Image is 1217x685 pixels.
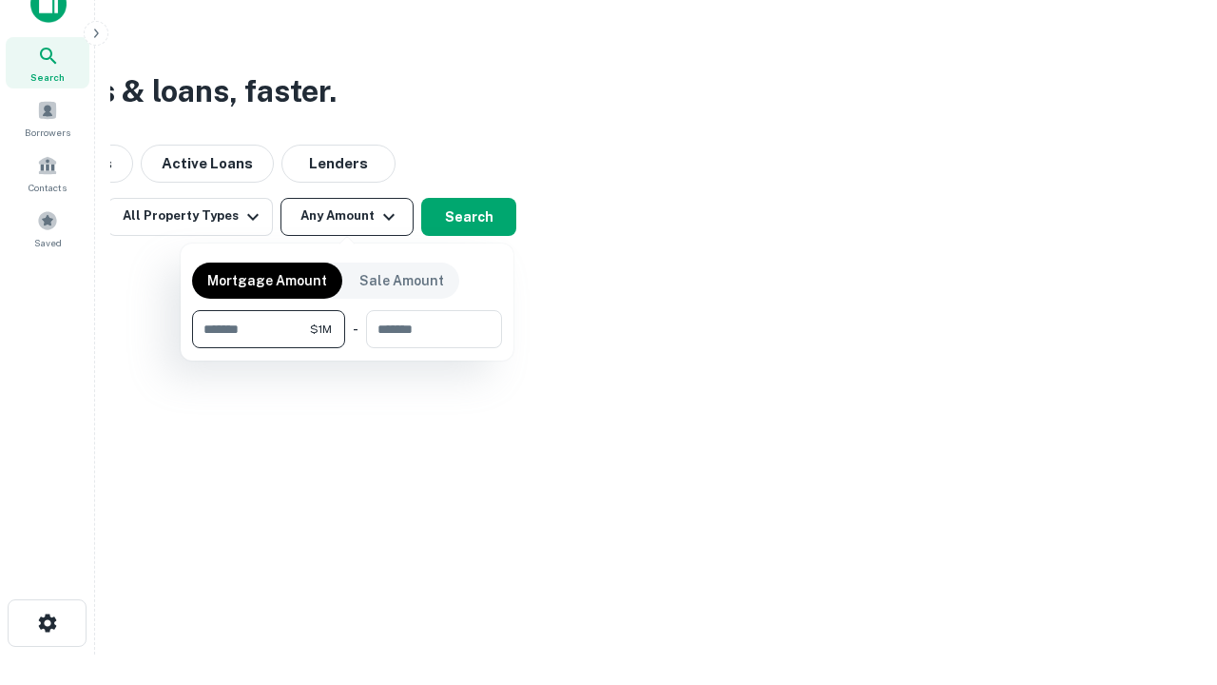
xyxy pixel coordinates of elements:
[310,321,332,338] span: $1M
[353,310,358,348] div: -
[359,270,444,291] p: Sale Amount
[1122,533,1217,624] iframe: Chat Widget
[207,270,327,291] p: Mortgage Amount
